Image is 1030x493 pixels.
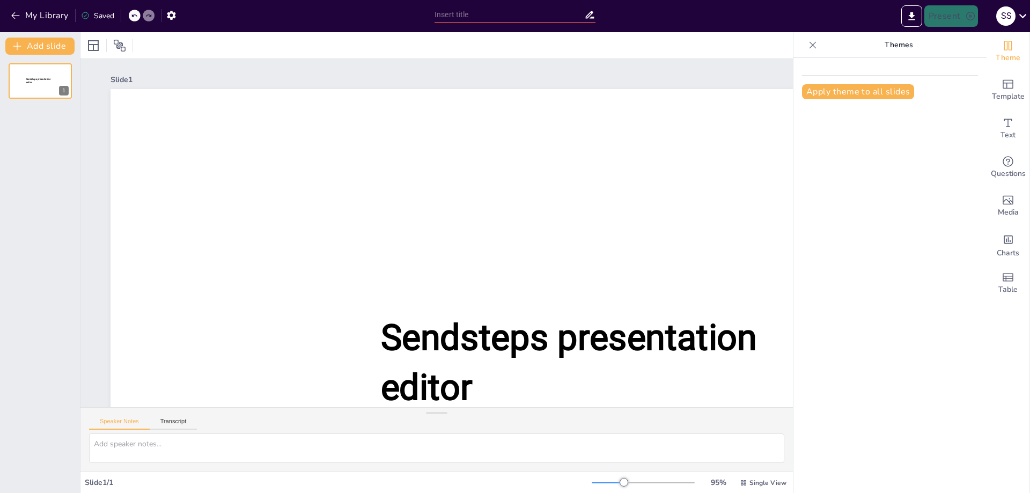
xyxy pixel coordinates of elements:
span: Questions [991,168,1026,180]
div: 1 [59,86,69,95]
button: Export to PowerPoint [901,5,922,27]
span: Sendsteps presentation editor [381,317,757,408]
div: Add charts and graphs [987,225,1029,264]
div: Sendsteps presentation editor1 [9,63,72,99]
button: Present [924,5,978,27]
span: Position [113,39,126,52]
button: Apply theme to all slides [802,84,914,99]
div: Change the overall theme [987,32,1029,71]
span: Template [992,91,1025,102]
div: Add text boxes [987,109,1029,148]
span: Text [1000,129,1016,141]
span: Theme [996,52,1020,64]
input: Insert title [435,7,584,23]
div: 95 % [705,477,731,488]
div: Add images, graphics, shapes or video [987,187,1029,225]
div: Add a table [987,264,1029,303]
button: Add slide [5,38,75,55]
span: Charts [997,247,1019,259]
p: Themes [821,32,976,58]
div: Add ready made slides [987,71,1029,109]
div: Layout [85,37,102,54]
button: S S [996,5,1016,27]
div: Get real-time input from your audience [987,148,1029,187]
button: My Library [8,7,73,24]
button: Transcript [150,418,197,430]
div: S S [996,6,1016,26]
div: Saved [81,11,114,21]
button: Speaker Notes [89,418,150,430]
span: Table [998,284,1018,296]
div: Slide 1 [111,75,973,85]
span: Media [998,207,1019,218]
div: Slide 1 / 1 [85,477,592,488]
span: Single View [749,479,786,487]
span: Sendsteps presentation editor [26,78,50,84]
